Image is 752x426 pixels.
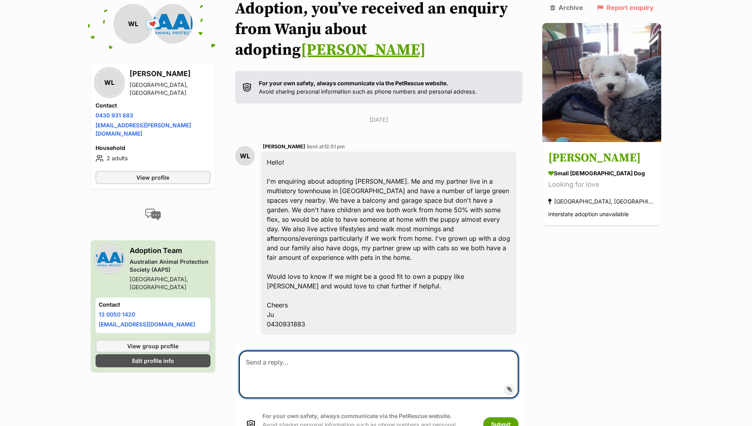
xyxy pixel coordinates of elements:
a: [EMAIL_ADDRESS][DOMAIN_NAME] [99,321,195,328]
a: Archive [550,4,583,11]
li: 2 adults [96,154,210,163]
a: 13 0050 1420 [99,311,135,318]
a: 0430 931 883 [96,112,133,119]
a: View group profile [96,340,210,353]
a: Report enquiry [597,4,654,11]
div: Australian Animal Protection Society (AAPS) [130,258,210,274]
h4: Contact [99,301,207,309]
a: Edit profile info [96,354,210,367]
h4: Contact [96,102,210,109]
span: [PERSON_NAME] [263,144,305,150]
strong: For your own safety, always communicate via the PetRescue website. [259,80,448,86]
span: Edit profile info [132,357,174,365]
div: WL [235,146,255,166]
h3: Adoption Team [130,245,210,256]
h3: [PERSON_NAME] [130,68,210,79]
p: Avoid sharing personal information such as phone numbers and personal address. [259,79,477,96]
strong: For your own safety, always communicate via the PetRescue website. [262,413,452,419]
img: Australian Animal Protection Society (AAPS) profile pic [96,245,123,273]
img: Australian Animal Protection Society (AAPS) profile pic [153,4,193,44]
div: WL [96,69,123,96]
span: 💌 [144,15,162,33]
h3: [PERSON_NAME] [548,150,655,167]
p: [DATE] [235,115,523,124]
h4: Household [96,144,210,152]
div: Looking for love [548,180,655,190]
div: [GEOGRAPHIC_DATA], [GEOGRAPHIC_DATA] [548,196,655,207]
img: Kevin [542,23,661,142]
div: Hello! I'm enquiring about adopting [PERSON_NAME]. Me and my partner live in a multistory townhou... [261,152,517,335]
a: [EMAIL_ADDRESS][PERSON_NAME][DOMAIN_NAME] [96,122,191,137]
span: View profile [136,173,169,182]
img: conversation-icon-4a6f8262b818ee0b60e3300018af0b2d0b884aa5de6e9bcb8d3d4eeb1a70a7c4.svg [145,209,161,221]
div: small [DEMOGRAPHIC_DATA] Dog [548,169,655,178]
span: View group profile [127,342,178,350]
span: 12:51 pm [324,144,345,150]
div: WL [113,4,153,44]
a: [PERSON_NAME] small [DEMOGRAPHIC_DATA] Dog Looking for love [GEOGRAPHIC_DATA], [GEOGRAPHIC_DATA] ... [542,144,661,226]
div: [GEOGRAPHIC_DATA], [GEOGRAPHIC_DATA] [130,81,210,97]
div: [GEOGRAPHIC_DATA], [GEOGRAPHIC_DATA] [130,275,210,291]
a: [PERSON_NAME] [301,40,426,60]
span: Interstate adoption unavailable [548,211,629,218]
a: View profile [96,171,210,184]
span: Sent at [306,144,345,150]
